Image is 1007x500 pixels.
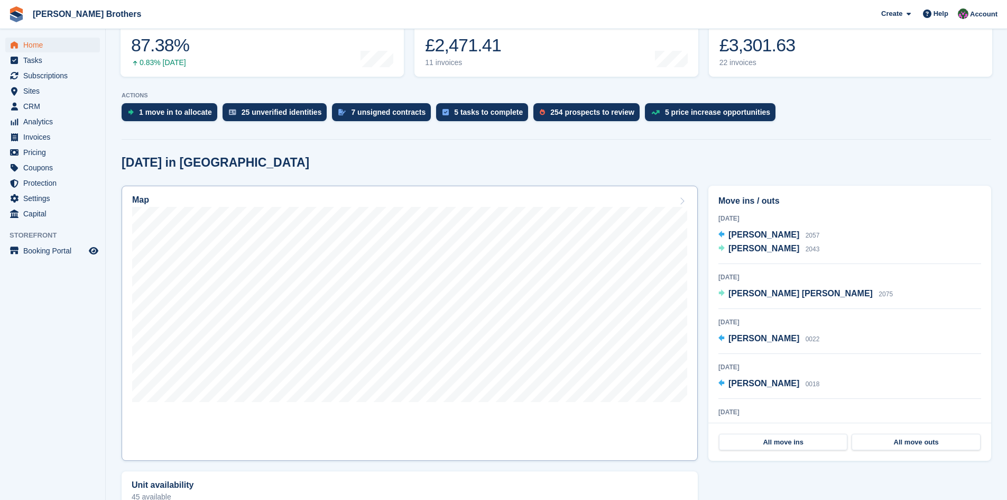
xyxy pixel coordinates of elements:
span: 2057 [806,232,820,239]
a: [PERSON_NAME] 0022 [718,332,819,346]
a: menu [5,206,100,221]
span: Coupons [23,160,87,175]
div: 0.83% [DATE] [131,58,189,67]
a: [PERSON_NAME] 2043 [718,242,819,256]
h2: Unit availability [132,480,193,490]
a: Awaiting payment £3,301.63 22 invoices [709,10,992,77]
a: 254 prospects to review [533,103,645,126]
span: Help [934,8,948,19]
a: [PERSON_NAME] 0018 [718,377,819,391]
span: Tasks [23,53,87,68]
span: Pricing [23,145,87,160]
span: 0018 [806,380,820,388]
a: All move outs [852,434,980,451]
a: 5 price increase opportunities [645,103,781,126]
h2: Move ins / outs [718,195,981,207]
a: 25 unverified identities [223,103,332,126]
a: menu [5,114,100,129]
a: [PERSON_NAME] 2057 [718,229,819,242]
img: contract_signature_icon-13c848040528278c33f63329250d36e43548de30e8caae1d1a13099fd9432cc5.svg [338,109,346,115]
a: menu [5,130,100,144]
span: Create [881,8,902,19]
img: prospect-51fa495bee0391a8d652442698ab0144808aea92771e9ea1ae160a38d050c398.svg [540,109,545,115]
span: CRM [23,99,87,114]
span: Storefront [10,230,105,241]
img: move_ins_to_allocate_icon-fdf77a2bb77ea45bf5b3d319d69a93e2d87916cf1d5bf7949dd705db3b84f3ca.svg [128,109,134,115]
span: Invoices [23,130,87,144]
div: [DATE] [718,362,981,372]
div: 25 unverified identities [242,108,322,116]
a: Occupancy 87.38% 0.83% [DATE] [121,10,404,77]
a: menu [5,53,100,68]
div: 11 invoices [425,58,504,67]
span: 2043 [806,246,820,253]
a: menu [5,38,100,52]
a: 7 unsigned contracts [332,103,436,126]
span: Capital [23,206,87,221]
span: Analytics [23,114,87,129]
a: [PERSON_NAME] [PERSON_NAME] 2075 [718,287,893,301]
div: 1 move in to allocate [139,108,212,116]
div: [DATE] [718,407,981,417]
div: [DATE] [718,272,981,282]
div: 5 price increase opportunities [665,108,770,116]
span: Sites [23,84,87,98]
div: 5 tasks to complete [454,108,523,116]
a: Month-to-date sales £2,471.41 11 invoices [414,10,698,77]
span: [PERSON_NAME] [728,379,799,388]
a: menu [5,68,100,83]
span: [PERSON_NAME] [728,230,799,239]
div: £3,301.63 [719,34,796,56]
a: menu [5,191,100,206]
a: Preview store [87,244,100,257]
a: 1 move in to allocate [122,103,223,126]
img: price_increase_opportunities-93ffe204e8149a01c8c9dc8f82e8f89637d9d84a8eef4429ea346261dce0b2c0.svg [651,110,660,115]
img: verify_identity-adf6edd0f0f0b5bbfe63781bf79b02c33cf7c696d77639b501bdc392416b5a36.svg [229,109,236,115]
div: £2,471.41 [425,34,504,56]
a: menu [5,160,100,175]
a: menu [5,243,100,258]
span: [PERSON_NAME] [728,244,799,253]
span: [PERSON_NAME] [PERSON_NAME] [728,289,873,298]
div: 7 unsigned contracts [351,108,426,116]
img: Nick Wright [958,8,968,19]
a: menu [5,145,100,160]
span: Settings [23,191,87,206]
img: task-75834270c22a3079a89374b754ae025e5fb1db73e45f91037f5363f120a921f8.svg [442,109,449,115]
h2: [DATE] in [GEOGRAPHIC_DATA] [122,156,309,170]
div: 254 prospects to review [550,108,634,116]
div: [DATE] [718,214,981,223]
a: Map [122,186,698,461]
a: menu [5,84,100,98]
span: 0022 [806,335,820,343]
span: Home [23,38,87,52]
p: ACTIONS [122,92,991,99]
div: 87.38% [131,34,189,56]
a: menu [5,99,100,114]
span: Account [970,9,997,20]
div: 22 invoices [719,58,796,67]
span: [PERSON_NAME] [728,334,799,343]
img: stora-icon-8386f47178a22dfd0bd8f6a31ec36ba5ce8667c1dd55bd0f319d3a0aa187defe.svg [8,6,24,22]
span: Protection [23,176,87,190]
a: [PERSON_NAME] Brothers [29,5,145,23]
span: 2075 [879,290,893,298]
h2: Map [132,195,149,205]
span: Booking Portal [23,243,87,258]
a: All move ins [719,434,847,451]
div: [DATE] [718,317,981,327]
a: menu [5,176,100,190]
span: Subscriptions [23,68,87,83]
a: 5 tasks to complete [436,103,533,126]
